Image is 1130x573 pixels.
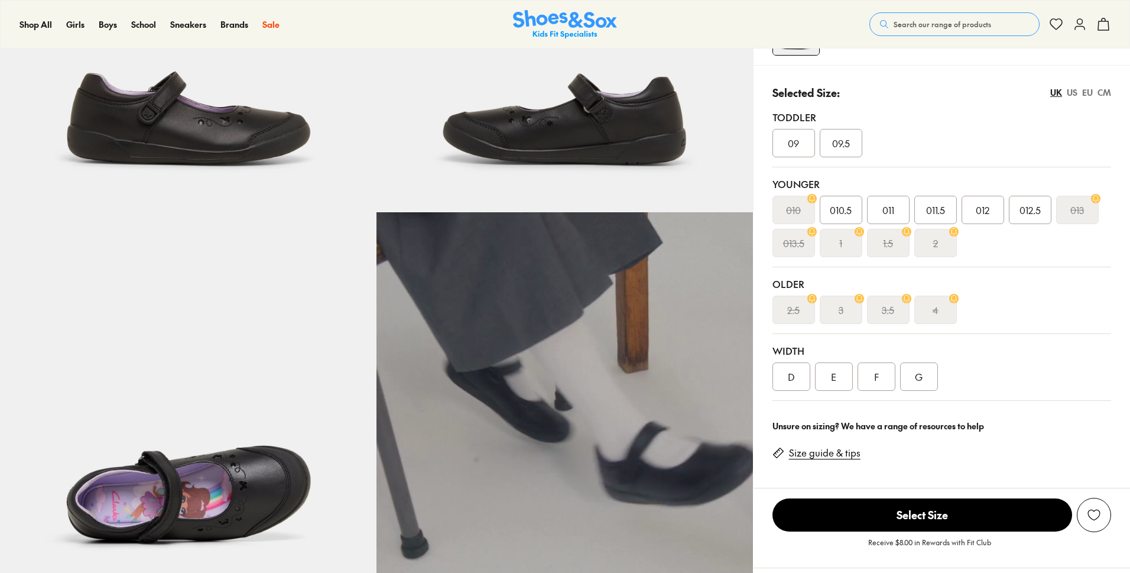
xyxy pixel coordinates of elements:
span: Sneakers [170,18,206,30]
span: 011.5 [926,203,945,217]
div: D [772,362,810,391]
s: 1.5 [883,236,893,250]
span: 010.5 [830,203,852,217]
span: Shop All [20,18,52,30]
div: G [900,362,938,391]
a: Sneakers [170,18,206,31]
span: School [131,18,156,30]
span: Sale [262,18,280,30]
a: Size guide & tips [789,446,861,459]
button: Search our range of products [869,12,1040,36]
s: 4 [933,303,939,317]
a: Brands [220,18,248,31]
s: 3 [839,303,843,317]
s: 1 [839,236,842,250]
div: UK [1050,86,1062,99]
span: Select Size [772,498,1072,532]
s: 2 [933,236,938,250]
span: Boys [99,18,117,30]
div: Younger [772,177,1111,191]
s: 3.5 [882,303,894,317]
span: Search our range of products [894,19,991,30]
div: Width [772,344,1111,358]
div: US [1067,86,1077,99]
p: Selected Size: [772,85,840,101]
s: 013 [1070,203,1084,217]
button: Add to Wishlist [1077,498,1111,532]
s: 013.5 [783,236,804,250]
div: Older [772,277,1111,291]
a: School [131,18,156,31]
a: Girls [66,18,85,31]
div: Toddler [772,110,1111,124]
div: CM [1097,86,1111,99]
div: E [815,362,853,391]
div: EU [1082,86,1093,99]
div: Unsure on sizing? We have a range of resources to help [772,420,1111,432]
a: Shop All [20,18,52,31]
span: Girls [66,18,85,30]
a: Shoes & Sox [513,10,617,39]
a: Boys [99,18,117,31]
div: F [858,362,895,391]
span: Brands [220,18,248,30]
s: 010 [786,203,801,217]
button: Select Size [772,498,1072,532]
s: 2.5 [787,303,800,317]
span: 09.5 [832,136,850,150]
span: 012.5 [1019,203,1041,217]
span: 011 [882,203,894,217]
img: SNS_Logo_Responsive.svg [513,10,617,39]
p: Receive $8.00 in Rewards with Fit Club [868,537,991,558]
span: 012 [976,203,989,217]
span: 09 [788,136,799,150]
a: Sale [262,18,280,31]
